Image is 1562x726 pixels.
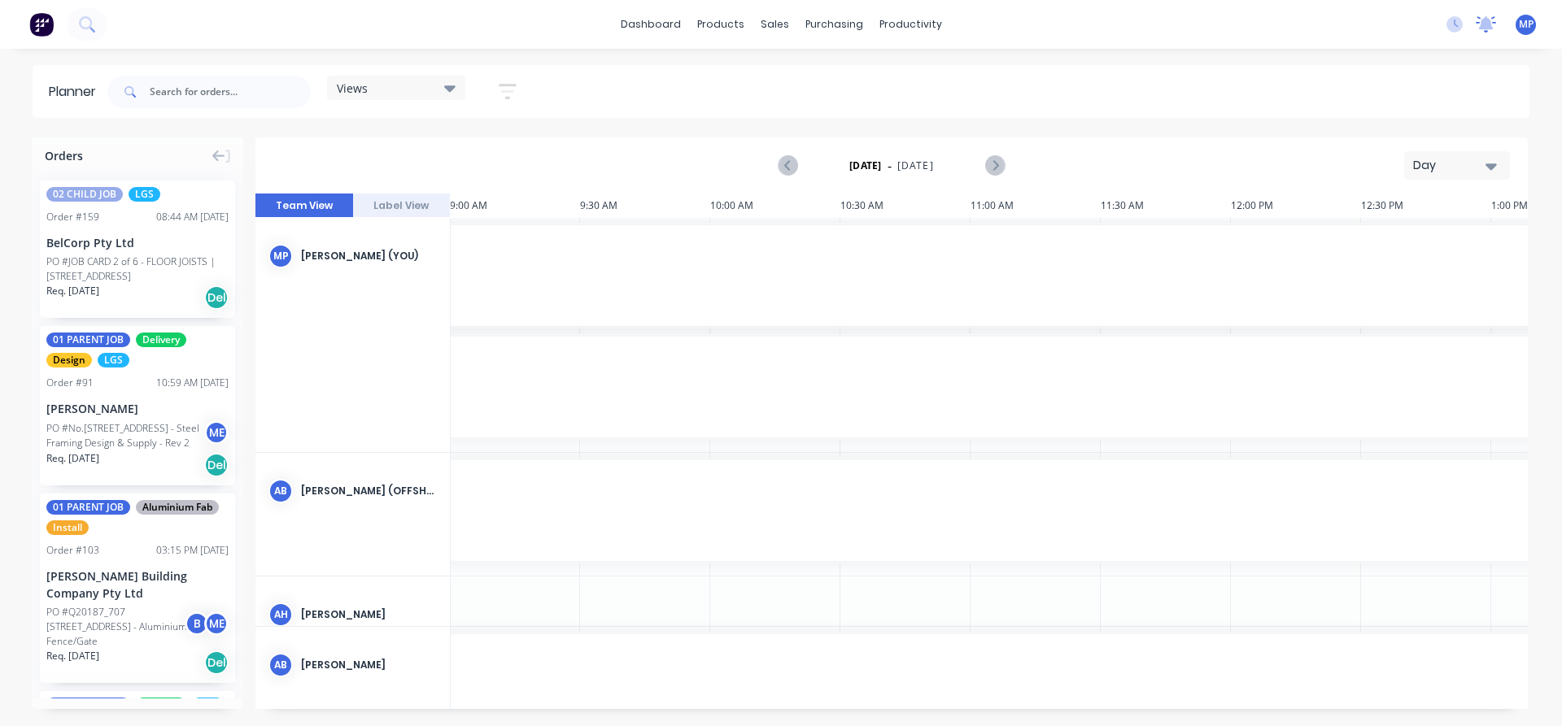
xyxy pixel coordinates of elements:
[150,76,311,108] input: Search for orders...
[897,159,934,173] span: [DATE]
[46,698,130,712] span: 01 PARENT JOB
[98,353,129,367] span: LGS
[46,649,99,663] span: Req. [DATE]
[1404,151,1510,180] button: Day
[710,193,840,218] div: 10:00 AM
[46,421,209,450] div: PO #No.[STREET_ADDRESS] - Steel Framing Design & Supply - Rev 2
[613,12,689,37] a: dashboard
[46,254,229,284] div: PO #JOB CARD 2 of 6 - FLOOR JOISTS | [STREET_ADDRESS]
[689,12,753,37] div: products
[971,193,1101,218] div: 11:00 AM
[46,400,229,417] div: [PERSON_NAME]
[871,12,950,37] div: productivity
[580,193,710,218] div: 9:30 AM
[450,193,580,218] div: 9:00 AM
[45,147,83,164] span: Orders
[46,500,130,515] span: 01 PARENT JOB
[753,12,797,37] div: sales
[46,210,99,224] div: Order # 159
[1101,193,1231,218] div: 11:30 AM
[156,376,229,390] div: 10:59 AM [DATE]
[46,284,99,298] span: Req. [DATE]
[136,500,219,515] span: Aluminium Fab
[204,420,229,445] div: ME
[849,159,882,173] strong: [DATE]
[337,80,368,97] span: Views
[1519,17,1534,32] span: MP
[46,234,229,251] div: BelCorp Pty Ltd
[268,653,293,677] div: AB
[301,484,437,498] div: [PERSON_NAME] (OFFSHORE)
[136,698,186,712] span: Delivery
[301,658,437,672] div: [PERSON_NAME]
[1231,193,1361,218] div: 12:00 PM
[46,333,130,347] span: 01 PARENT JOB
[204,453,229,477] div: Del
[192,698,224,712] span: LGS
[268,602,293,627] div: AH
[797,12,871,37] div: purchasing
[985,155,1004,176] button: Next page
[840,193,971,218] div: 10:30 AM
[156,210,229,224] div: 08:44 AM [DATE]
[779,155,798,176] button: Previous page
[255,193,353,218] button: Team View
[46,451,99,466] span: Req. [DATE]
[136,333,186,347] span: Delivery
[204,650,229,675] div: Del
[204,611,229,636] div: ME
[268,244,293,268] div: MP
[46,353,92,367] span: Design
[301,607,437,622] div: [PERSON_NAME]
[268,479,293,503] div: AB
[46,520,89,535] span: Install
[1361,193,1491,218] div: 12:30 PM
[46,376,94,390] div: Order # 91
[204,285,229,310] div: Del
[46,187,123,202] span: 02 CHILD JOB
[129,187,160,202] span: LGS
[49,82,104,102] div: Planner
[46,605,190,649] div: PO #Q20187_707 [STREET_ADDRESS] - Aluminium Fence/Gate
[156,543,229,558] div: 03:15 PM [DATE]
[29,12,54,37] img: Factory
[46,567,229,602] div: [PERSON_NAME] Building Company Pty Ltd
[1413,157,1488,174] div: Day
[46,543,99,558] div: Order # 103
[888,156,892,176] span: -
[301,249,437,263] div: [PERSON_NAME] (You)
[353,193,451,218] button: Label View
[185,611,209,636] div: B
